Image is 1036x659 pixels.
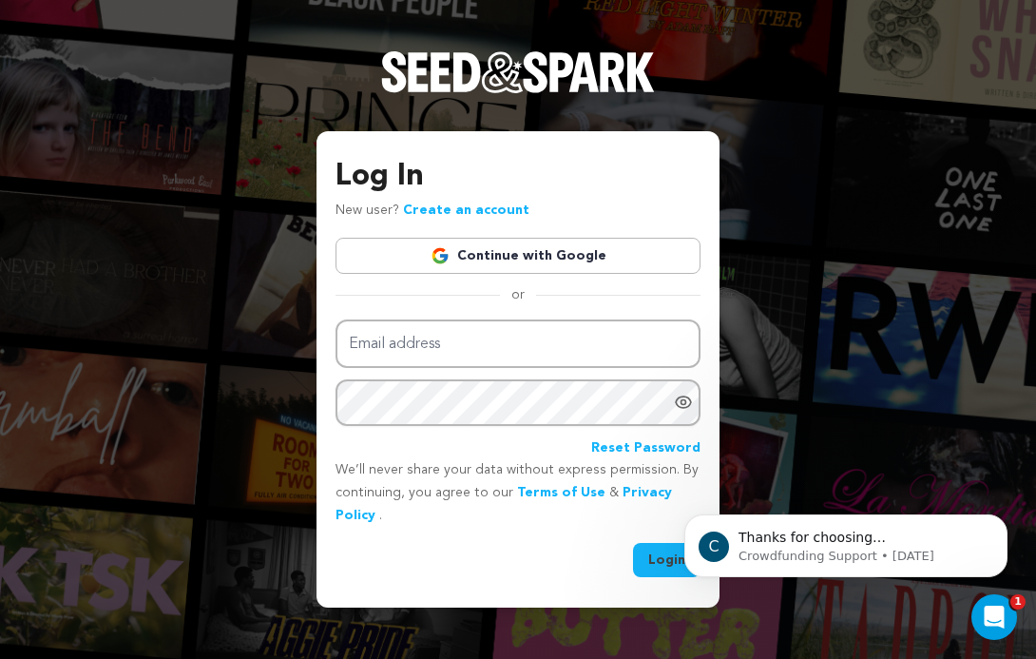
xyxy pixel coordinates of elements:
[336,200,529,223] p: New user?
[336,486,672,522] a: Privacy Policy
[336,320,700,368] input: Email address
[1010,594,1026,610] span: 1
[971,594,1017,640] iframe: Intercom live chat
[336,238,700,274] a: Continue with Google
[500,285,536,304] span: or
[336,154,700,200] h3: Log In
[381,51,655,93] img: Seed&Spark Logo
[656,475,1036,608] iframe: Intercom notifications message
[381,51,655,131] a: Seed&Spark Homepage
[591,437,700,460] a: Reset Password
[403,204,529,217] a: Create an account
[517,486,605,499] a: Terms of Use
[633,543,700,577] button: Login
[431,246,450,265] img: Google logo
[336,459,700,527] p: We’ll never share your data without express permission. By continuing, you agree to our & .
[674,393,693,412] a: Show password as plain text. Warning: this will display your password on the screen.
